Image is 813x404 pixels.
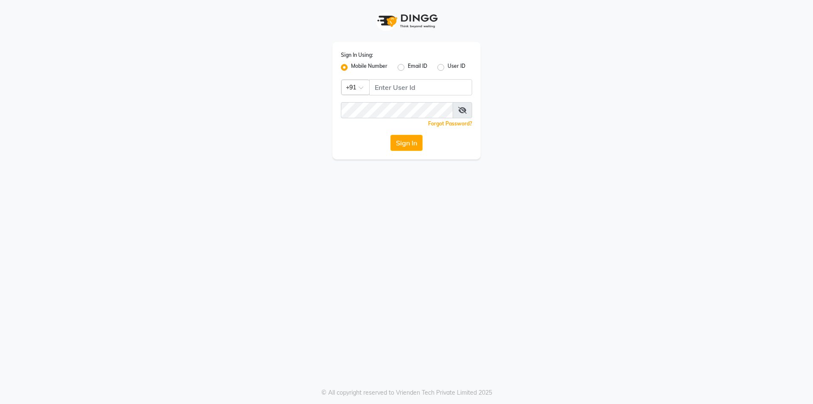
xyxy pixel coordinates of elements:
label: User ID [448,62,465,72]
label: Email ID [408,62,427,72]
label: Sign In Using: [341,51,373,59]
button: Sign In [390,135,423,151]
input: Username [369,79,472,95]
a: Forgot Password? [428,120,472,127]
label: Mobile Number [351,62,387,72]
img: logo1.svg [373,8,440,33]
input: Username [341,102,453,118]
